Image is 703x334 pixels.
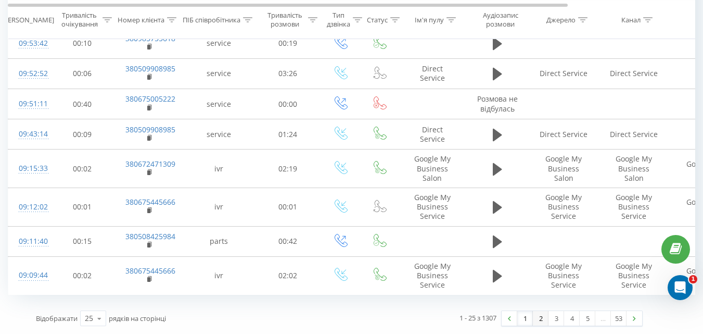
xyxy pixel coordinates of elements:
[599,188,669,227] td: Google My Business Service
[595,311,611,326] div: …
[36,314,78,323] span: Відображати
[548,311,564,326] a: 3
[19,124,40,144] div: 09:43:14
[50,58,115,89] td: 00:06
[264,11,305,29] div: Тривалість розмови
[125,125,175,134] a: 380509908985
[183,150,255,188] td: ivr
[599,150,669,188] td: Google My Business Salon
[50,226,115,256] td: 00:15
[125,64,175,73] a: 380509908985
[689,275,697,283] span: 1
[19,158,40,179] div: 09:15:33
[415,15,444,24] div: Ім'я пулу
[183,188,255,227] td: ivr
[19,197,40,217] div: 09:12:02
[529,256,599,295] td: Google My Business Service
[399,256,466,295] td: Google My Business Service
[611,311,627,326] a: 53
[533,311,548,326] a: 2
[50,89,115,119] td: 00:40
[459,313,496,323] div: 1 - 25 з 1307
[125,266,175,276] a: 380675445666
[255,226,321,256] td: 00:42
[546,15,576,24] div: Джерело
[50,119,115,150] td: 00:09
[529,119,599,150] td: Direct Service
[580,311,595,326] a: 5
[109,314,166,323] span: рядків на сторінці
[529,150,599,188] td: Google My Business Salon
[255,89,321,119] td: 00:00
[621,15,641,24] div: Канал
[255,188,321,227] td: 00:01
[255,150,321,188] td: 02:19
[50,188,115,227] td: 00:01
[599,58,669,89] td: Direct Service
[399,119,466,150] td: Direct Service
[59,11,100,29] div: Тривалість очікування
[183,89,255,119] td: service
[529,58,599,89] td: Direct Service
[2,15,54,24] div: [PERSON_NAME]
[399,188,466,227] td: Google My Business Service
[399,58,466,89] td: Direct Service
[183,15,240,24] div: ПІБ співробітника
[367,15,388,24] div: Статус
[529,188,599,227] td: Google My Business Service
[19,265,40,286] div: 09:09:44
[50,150,115,188] td: 00:02
[599,256,669,295] td: Google My Business Service
[255,58,321,89] td: 03:26
[19,64,40,84] div: 09:52:52
[183,226,255,256] td: parts
[125,159,175,169] a: 380672471309
[183,58,255,89] td: service
[399,150,466,188] td: Google My Business Salon
[125,94,175,104] a: 380675005222
[599,119,669,150] td: Direct Service
[255,256,321,295] td: 02:02
[564,311,580,326] a: 4
[255,119,321,150] td: 01:24
[50,256,115,295] td: 00:02
[668,275,693,300] iframe: Intercom live chat
[19,94,40,114] div: 09:51:11
[183,256,255,295] td: ivr
[85,313,93,324] div: 25
[517,311,533,326] a: 1
[118,15,164,24] div: Номер клієнта
[183,119,255,150] td: service
[125,197,175,207] a: 380675445666
[475,11,526,29] div: Аудіозапис розмови
[183,28,255,58] td: service
[19,33,40,54] div: 09:53:42
[50,28,115,58] td: 00:10
[327,11,350,29] div: Тип дзвінка
[125,231,175,241] a: 380508425984
[255,28,321,58] td: 00:19
[19,231,40,252] div: 09:11:40
[477,94,518,113] span: Розмова не відбулась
